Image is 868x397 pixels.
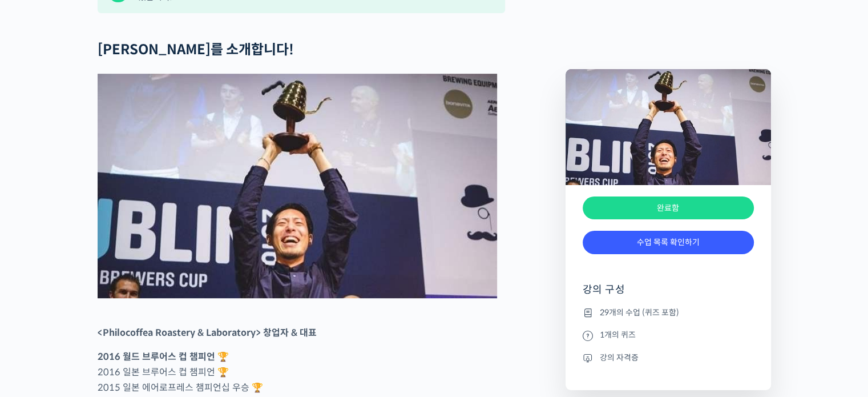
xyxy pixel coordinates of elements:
strong: 2016 월드 브루어스 컵 챔피언 🏆 [98,351,229,363]
a: 설정 [147,302,219,331]
span: 1 [116,302,120,311]
h4: 강의 구성 [583,283,754,306]
span: 홈 [36,319,43,328]
a: 수업 목록 확인하기 [583,231,754,254]
strong: <Philocoffea Roastery & Laboratory> 창업자 & 대표 [98,327,317,339]
a: 홈 [3,302,75,331]
li: 29개의 수업 (퀴즈 포함) [583,306,754,319]
span: 대화 [104,320,118,329]
a: 1대화 [75,302,147,331]
li: 1개의 퀴즈 [583,328,754,342]
h2: [PERSON_NAME]를 소개합니다! [98,42,505,58]
li: 강의 자격증 [583,351,754,364]
div: 완료함 [583,197,754,220]
span: 설정 [176,319,190,328]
